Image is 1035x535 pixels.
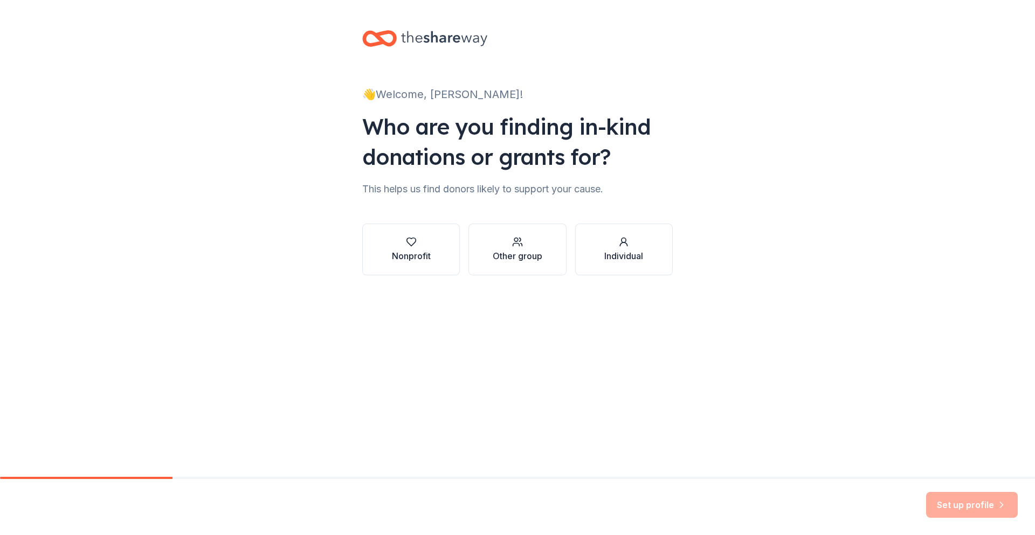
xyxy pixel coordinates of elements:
[575,224,673,275] button: Individual
[362,180,673,198] div: This helps us find donors likely to support your cause.
[468,224,566,275] button: Other group
[362,112,673,172] div: Who are you finding in-kind donations or grants for?
[392,249,431,262] div: Nonprofit
[362,86,673,103] div: 👋 Welcome, [PERSON_NAME]!
[604,249,643,262] div: Individual
[362,224,460,275] button: Nonprofit
[493,249,542,262] div: Other group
